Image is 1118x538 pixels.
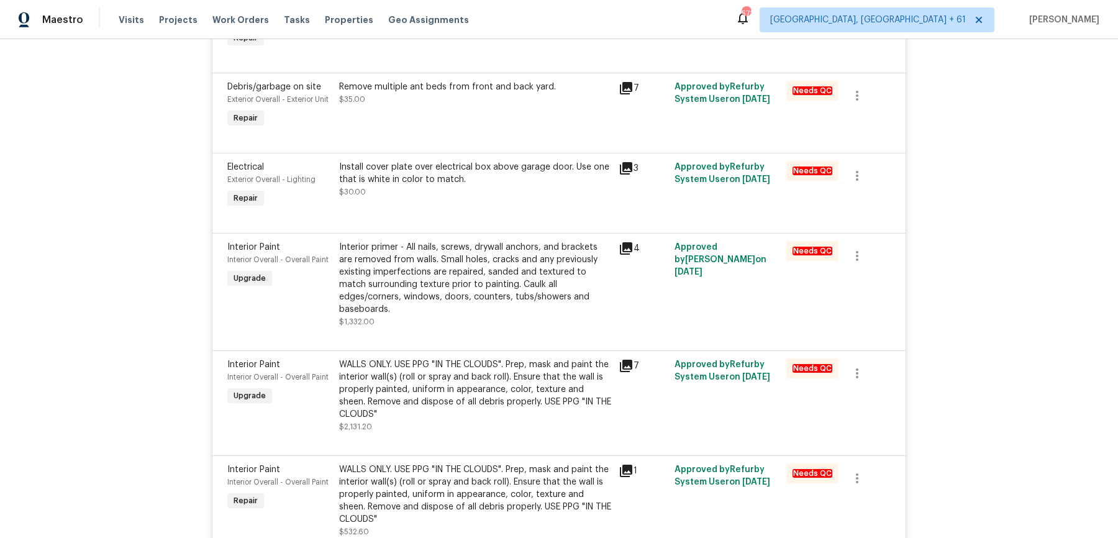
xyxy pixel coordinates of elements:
span: Exterior Overall - Lighting [227,176,316,183]
em: Needs QC [793,166,832,175]
div: Interior primer - All nails, screws, drywall anchors, and brackets are removed from walls. Small ... [339,241,611,316]
span: Electrical [227,163,264,171]
span: [DATE] [742,478,770,486]
span: [DATE] [742,95,770,104]
div: 4 [619,241,667,256]
span: Repair [229,495,263,507]
span: [GEOGRAPHIC_DATA], [GEOGRAPHIC_DATA] + 61 [770,14,966,26]
span: Visits [119,14,144,26]
span: Interior Overall - Overall Paint [227,256,329,263]
div: WALLS ONLY. USE PPG "IN THE CLOUDS". Prep, mask and paint the interior wall(s) (roll or spray and... [339,358,611,421]
div: WALLS ONLY. USE PPG "IN THE CLOUDS". Prep, mask and paint the interior wall(s) (roll or spray and... [339,463,611,526]
div: 571 [742,7,750,20]
span: [PERSON_NAME] [1024,14,1099,26]
span: [DATE] [742,373,770,381]
span: Approved by Refurby System User on [675,83,770,104]
span: $1,332.00 [339,318,375,326]
span: Maestro [42,14,83,26]
div: 3 [619,161,667,176]
span: Approved by Refurby System User on [675,163,770,184]
span: Interior Overall - Overall Paint [227,478,329,486]
div: 1 [619,463,667,478]
em: Needs QC [793,86,832,95]
span: $532.60 [339,528,369,536]
span: Debris/garbage on site [227,83,321,91]
span: [DATE] [675,268,702,276]
div: 7 [619,358,667,373]
span: Properties [325,14,373,26]
span: [DATE] [742,175,770,184]
em: Needs QC [793,247,832,255]
span: $2,131.20 [339,423,372,431]
span: Approved by Refurby System User on [675,465,770,486]
span: Interior Paint [227,360,280,369]
span: Approved by [PERSON_NAME] on [675,243,766,276]
span: Exterior Overall - Exterior Unit [227,96,329,103]
span: $35.00 [339,96,365,103]
span: Interior Paint [227,243,280,252]
div: Install cover plate over electrical box above garage door. Use one that is white in color to match. [339,161,611,186]
span: Tasks [284,16,310,24]
span: $30.00 [339,188,366,196]
span: Approved by Refurby System User on [675,360,770,381]
span: Interior Paint [227,465,280,474]
span: Upgrade [229,272,271,285]
span: Repair [229,112,263,124]
em: Needs QC [793,469,832,478]
div: 7 [619,81,667,96]
span: Work Orders [212,14,269,26]
span: Projects [159,14,198,26]
span: Interior Overall - Overall Paint [227,373,329,381]
span: Geo Assignments [388,14,469,26]
em: Needs QC [793,364,832,373]
span: Repair [229,192,263,204]
span: Upgrade [229,390,271,402]
div: Remove multiple ant beds from front and back yard. [339,81,611,93]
